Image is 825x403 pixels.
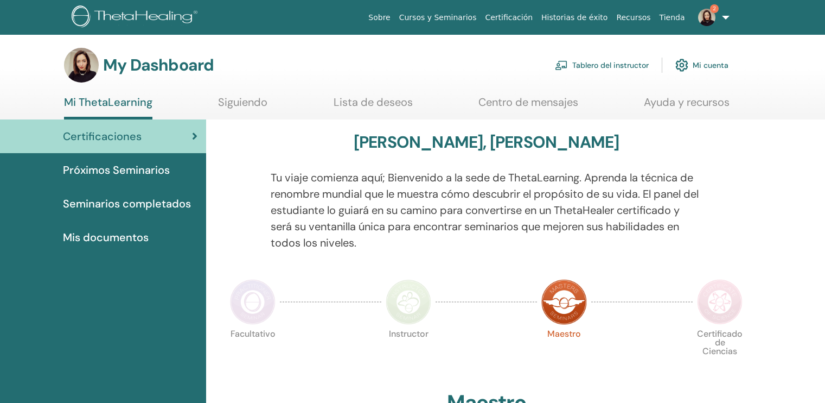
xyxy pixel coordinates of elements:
[63,128,142,144] span: Certificaciones
[655,8,689,28] a: Tienda
[612,8,655,28] a: Recursos
[364,8,394,28] a: Sobre
[675,56,688,74] img: cog.svg
[63,162,170,178] span: Próximos Seminarios
[63,196,191,212] span: Seminarios completados
[64,48,99,83] img: default.jpg
[386,279,431,325] img: Instructor
[698,9,715,26] img: default.jpg
[697,279,743,325] img: Certificate of Science
[478,96,578,117] a: Centro de mensajes
[72,5,201,30] img: logo.png
[541,330,587,375] p: Maestro
[218,96,267,117] a: Siguiendo
[541,279,587,325] img: Master
[710,4,719,13] span: 2
[644,96,730,117] a: Ayuda y recursos
[103,55,214,75] h3: My Dashboard
[481,8,537,28] a: Certificación
[697,330,743,375] p: Certificado de Ciencias
[537,8,612,28] a: Historias de éxito
[334,96,413,117] a: Lista de deseos
[230,330,276,375] p: Facultativo
[395,8,481,28] a: Cursos y Seminarios
[271,169,702,251] p: Tu viaje comienza aquí; Bienvenido a la sede de ThetaLearning. Aprenda la técnica de renombre mun...
[354,133,619,152] h3: [PERSON_NAME], [PERSON_NAME]
[64,96,152,119] a: Mi ThetaLearning
[63,229,149,245] span: Mis documentos
[230,279,276,325] img: Practitioner
[555,53,649,77] a: Tablero del instructor
[555,60,568,70] img: chalkboard-teacher.svg
[386,330,431,375] p: Instructor
[675,53,728,77] a: Mi cuenta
